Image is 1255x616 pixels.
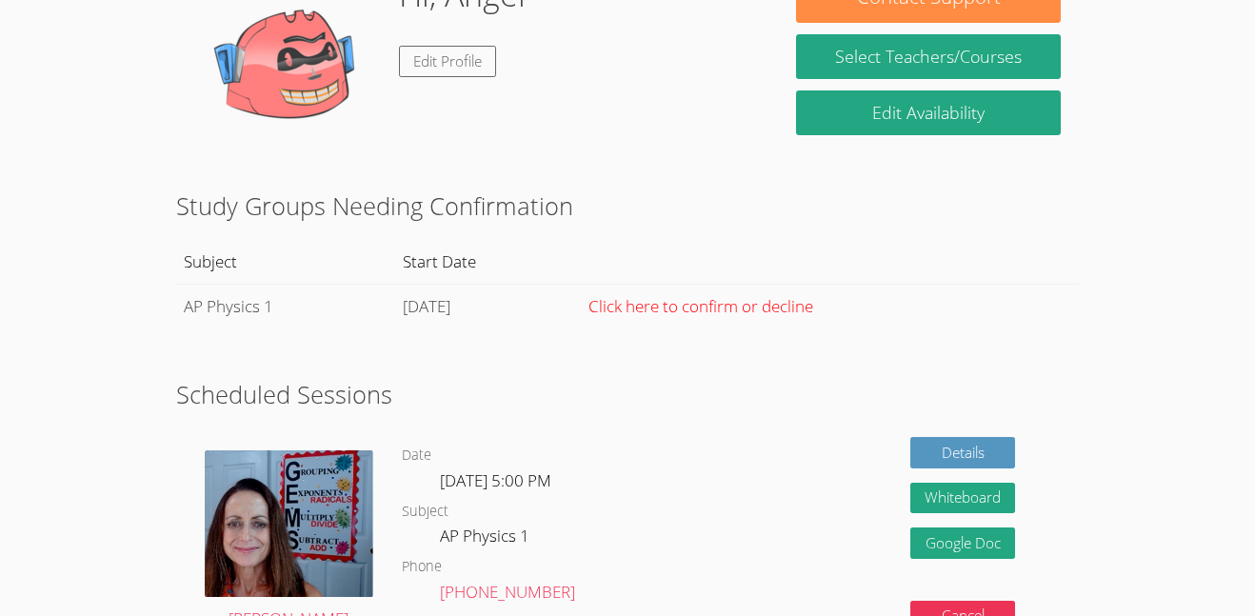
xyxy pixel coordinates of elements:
[176,240,395,284] th: Subject
[176,376,1080,412] h2: Scheduled Sessions
[399,46,496,77] a: Edit Profile
[395,240,581,284] th: Start Date
[796,90,1061,135] a: Edit Availability
[440,581,575,603] a: [PHONE_NUMBER]
[395,284,581,328] td: [DATE]
[796,34,1061,79] a: Select Teachers/Courses
[176,284,395,328] td: AP Physics 1
[402,555,442,579] dt: Phone
[176,188,1080,224] h2: Study Groups Needing Confirmation
[402,500,448,524] dt: Subject
[910,483,1015,514] button: Whiteboard
[588,295,813,317] a: Click here to confirm or decline
[440,469,551,491] span: [DATE] 5:00 PM
[440,523,533,555] dd: AP Physics 1
[205,450,373,597] img: avatar.png
[402,444,431,467] dt: Date
[910,437,1015,468] a: Details
[910,527,1015,559] a: Google Doc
